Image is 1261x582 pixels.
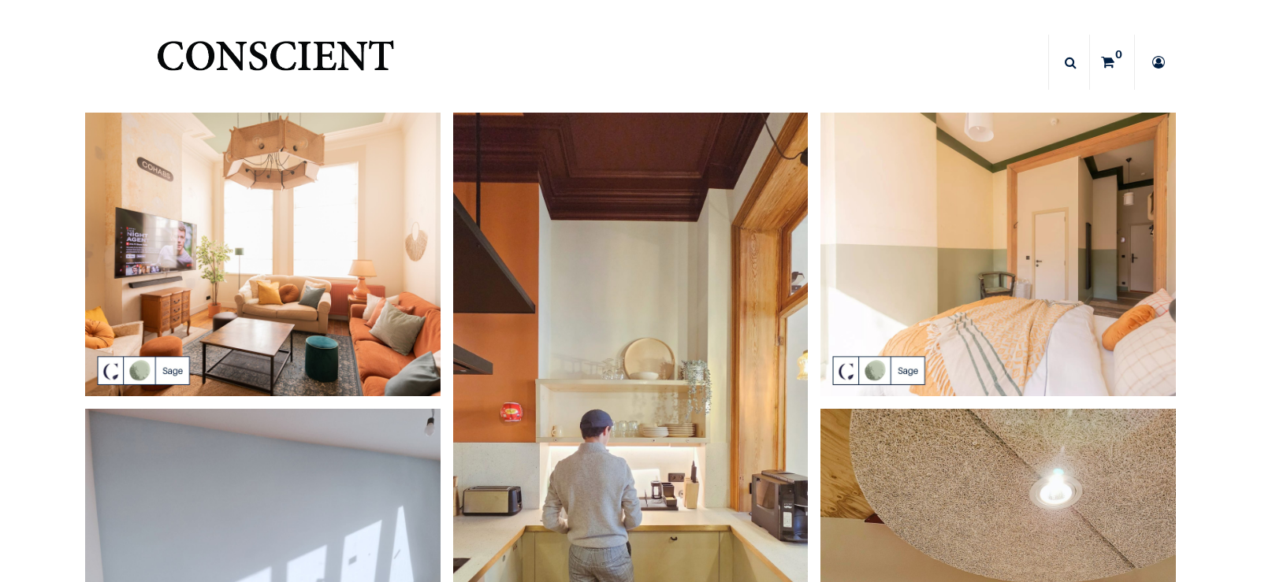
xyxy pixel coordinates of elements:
[820,113,1176,397] img: peinture vert sauge
[1090,35,1134,90] a: 0
[154,32,397,94] a: Logo of Conscient
[1111,46,1126,62] sup: 0
[154,32,397,94] img: Conscient
[85,113,441,397] img: peinture vert sauge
